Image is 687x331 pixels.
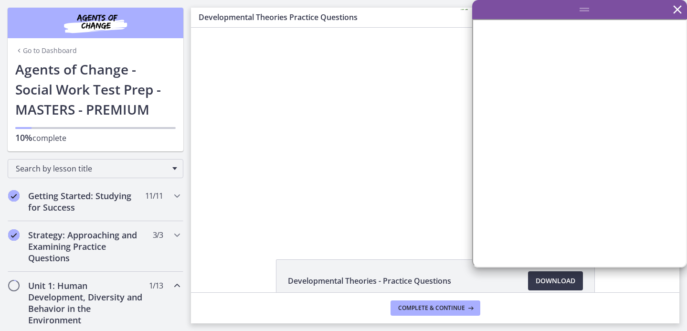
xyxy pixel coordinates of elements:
span: Search by lesson title [16,163,168,174]
i: Completed [8,229,20,241]
span: 1 / 13 [149,280,163,291]
div: Search by lesson title [8,159,183,178]
span: 3 / 3 [153,229,163,241]
h2: Getting Started: Studying for Success [28,190,145,213]
h3: Developmental Theories Practice Questions [199,11,622,23]
span: Complete & continue [398,304,465,312]
a: Go to Dashboard [15,46,77,55]
h2: Strategy: Approaching and Examining Practice Questions [28,229,145,264]
h1: Agents of Change - Social Work Test Prep - MASTERS - PREMIUM [15,59,176,119]
button: Complete & continue [391,300,480,316]
a: Download [528,271,583,290]
span: 11 / 11 [145,190,163,202]
span: Developmental Theories - Practice Questions [288,275,451,287]
span: Download [536,275,575,287]
i: Completed [8,190,20,202]
h2: Unit 1: Human Development, Diversity and Behavior in the Environment [28,280,145,326]
iframe: Video Lesson [191,28,679,237]
span: 10% [15,132,32,143]
img: Agents of Change [38,11,153,34]
p: complete [15,132,176,144]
